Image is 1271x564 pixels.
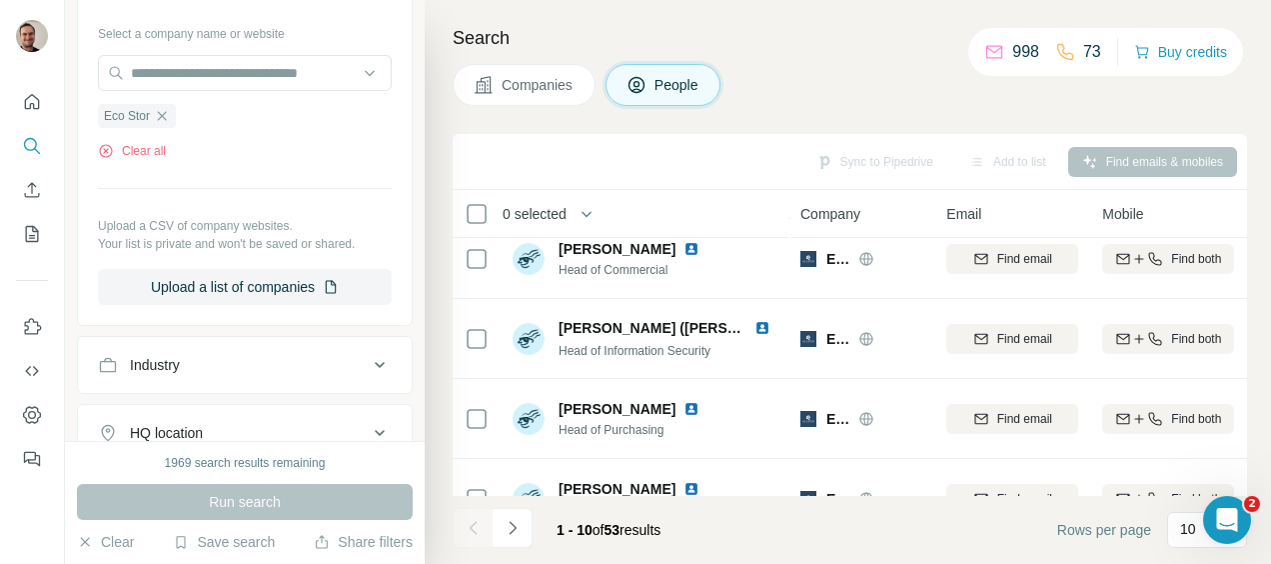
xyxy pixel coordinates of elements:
[16,353,48,389] button: Use Surfe API
[130,355,180,375] div: Industry
[1012,40,1039,64] p: 998
[16,128,48,164] button: Search
[800,331,816,347] img: Logo of Eco Stor
[98,217,392,235] p: Upload a CSV of company websites.
[16,172,48,208] button: Enrich CSV
[173,532,275,552] button: Save search
[559,479,675,499] span: [PERSON_NAME]
[997,330,1052,348] span: Find email
[1180,519,1196,539] p: 10
[502,75,575,95] span: Companies
[826,409,848,429] span: Eco Stor
[800,204,860,224] span: Company
[557,522,593,538] span: 1 - 10
[314,532,413,552] button: Share filters
[559,421,707,439] span: Head of Purchasing
[1203,496,1251,544] iframe: Intercom live chat
[683,481,699,497] img: LinkedIn logo
[559,261,707,279] span: Head of Commercial
[593,522,605,538] span: of
[1171,490,1221,508] span: Find both
[165,454,326,472] div: 1969 search results remaining
[946,324,1078,354] button: Find email
[1171,330,1221,348] span: Find both
[513,403,545,435] img: Avatar
[1171,250,1221,268] span: Find both
[513,323,545,355] img: Avatar
[1102,324,1234,354] button: Find both
[1057,520,1151,540] span: Rows per page
[513,483,545,515] img: Avatar
[683,401,699,417] img: LinkedIn logo
[800,251,816,267] img: Logo of Eco Stor
[997,410,1052,428] span: Find email
[557,522,660,538] span: results
[559,320,806,336] span: [PERSON_NAME] ([PERSON_NAME])
[104,107,150,125] span: Eco Stor
[826,329,848,349] span: Eco Stor
[77,532,134,552] button: Clear
[559,399,675,419] span: [PERSON_NAME]
[997,490,1052,508] span: Find email
[16,84,48,120] button: Quick start
[130,423,203,443] div: HQ location
[16,20,48,52] img: Avatar
[16,309,48,345] button: Use Surfe on LinkedIn
[946,484,1078,514] button: Find email
[946,404,1078,434] button: Find email
[513,243,545,275] img: Avatar
[98,17,392,43] div: Select a company name or website
[754,320,770,336] img: LinkedIn logo
[654,75,700,95] span: People
[503,204,567,224] span: 0 selected
[1102,404,1234,434] button: Find both
[98,269,392,305] button: Upload a list of companies
[78,409,412,457] button: HQ location
[826,249,848,269] span: Eco Stor
[16,441,48,477] button: Feedback
[826,489,848,509] span: Eco Stor
[800,491,816,507] img: Logo of Eco Stor
[98,235,392,253] p: Your list is private and won't be saved or shared.
[800,411,816,427] img: Logo of Eco Stor
[683,241,699,257] img: LinkedIn logo
[78,341,412,389] button: Industry
[98,142,166,160] button: Clear all
[997,250,1052,268] span: Find email
[605,522,621,538] span: 53
[1244,496,1260,512] span: 2
[493,508,533,548] button: Navigate to next page
[1102,244,1234,274] button: Find both
[946,204,981,224] span: Email
[453,24,1247,52] h4: Search
[559,344,710,358] span: Head of Information Security
[16,397,48,433] button: Dashboard
[1083,40,1101,64] p: 73
[1134,38,1227,66] button: Buy credits
[1102,484,1234,514] button: Find both
[1102,204,1143,224] span: Mobile
[559,241,675,257] span: [PERSON_NAME]
[1171,410,1221,428] span: Find both
[16,216,48,252] button: My lists
[946,244,1078,274] button: Find email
